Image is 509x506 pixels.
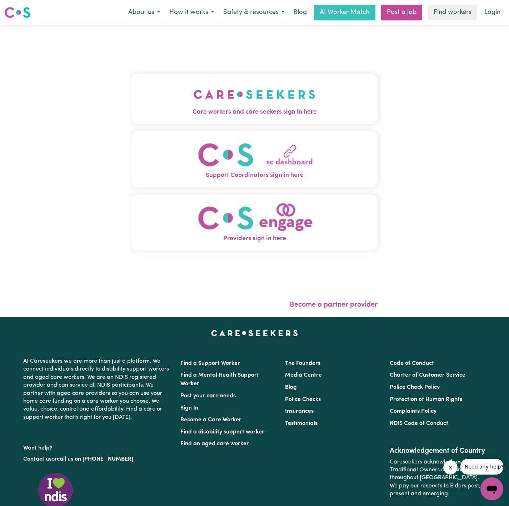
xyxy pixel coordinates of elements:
[443,460,458,475] iframe: Close message
[23,452,172,466] p: or
[285,397,321,402] a: Police Checks
[165,5,219,20] button: How it works
[124,5,165,20] button: About us
[23,441,172,452] p: Want help?
[285,408,314,414] a: Insurances
[390,385,440,390] a: Police Check Policy
[131,234,378,243] span: Providers sign in here
[390,455,486,501] p: Careseekers acknowledges the Traditional Owners of Country throughout [GEOGRAPHIC_DATA]. We pay o...
[180,372,259,387] a: Find a Mental Health Support Worker
[131,194,378,250] button: Providers sign in here
[180,393,236,399] a: Post your care needs
[285,372,322,378] a: Media Centre
[131,171,378,180] span: Support Coordinators sign in here
[180,429,264,435] a: Find a disability support worker
[131,74,378,124] button: Care workers and care seekers sign in here
[180,417,241,423] a: Become a Care Worker
[23,354,172,424] p: At Careseekers we are more than just a platform. We connect individuals directly to disability su...
[180,441,249,447] a: Find an aged care worker
[480,477,503,500] iframe: Button to launch messaging window
[131,131,378,187] button: Support Coordinators sign in here
[390,372,465,378] a: Charter of Customer Service
[285,385,297,390] a: Blog
[390,447,486,455] h2: Acknowledgement of Country
[390,421,448,426] a: NDIS Code of Conduct
[314,5,375,20] a: AI Worker Match
[381,5,422,20] a: Post a job
[428,5,477,20] a: Find workers
[285,421,318,426] a: Testimonials
[131,108,378,117] span: Care workers and care seekers sign in here
[390,361,434,366] a: Code of Conduct
[23,456,51,462] a: Contact us
[480,5,505,20] a: Login
[180,361,240,366] a: Find a Support Worker
[4,5,43,11] span: Need any help?
[57,456,133,462] a: call us on [PHONE_NUMBER]
[4,4,31,21] a: Careseekers logo
[4,6,31,19] img: Careseekers logo
[180,405,198,411] a: Sign In
[285,361,320,366] a: The Founders
[211,330,298,336] a: Careseekers home page
[390,408,436,414] a: Complaints Policy
[219,5,289,20] button: Safety & resources
[290,301,378,308] a: Become a partner provider
[289,5,311,20] a: Blog
[390,397,462,402] a: Protection of Human Rights
[460,459,503,475] iframe: Message from company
